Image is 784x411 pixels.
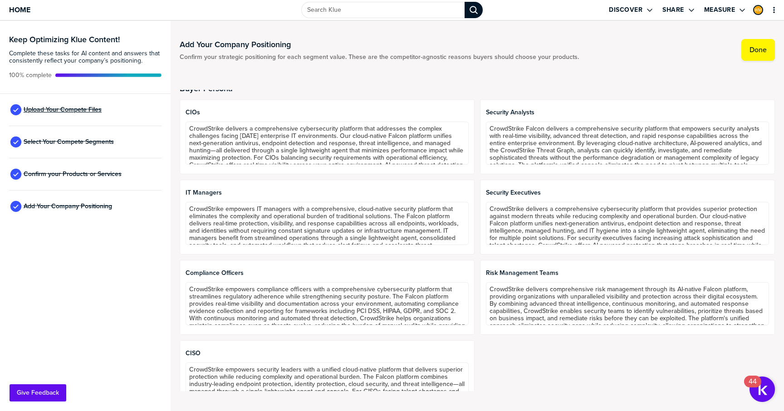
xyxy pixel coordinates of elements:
[180,84,775,93] h2: Buyer Persona
[10,384,66,401] button: Give Feedback
[749,382,757,393] div: 44
[704,6,735,14] label: Measure
[754,6,762,14] img: f31863765b673dc5ab5d94bcddc1fa8b-sml.png
[180,39,579,50] h1: Add Your Company Positioning
[186,350,469,357] span: CISO
[24,203,112,210] span: Add Your Company Positioning
[301,2,465,18] input: Search Klue
[9,6,30,14] span: Home
[186,362,469,406] textarea: CrowdStrike empowers security leaders with a unified cloud-native platform that delivers superior...
[486,122,769,165] textarea: CrowdStrike Falcon delivers a comprehensive security platform that empowers security analysts wit...
[609,6,642,14] label: Discover
[186,189,469,196] span: IT Managers
[752,4,764,16] a: Edit Profile
[186,109,469,116] span: CIOs
[486,282,769,325] textarea: CrowdStrike delivers comprehensive risk management through its AI-native Falcon platform, providi...
[750,377,775,402] button: Open Resource Center, 44 new notifications
[662,6,684,14] label: Share
[750,45,767,54] label: Done
[486,202,769,245] textarea: CrowdStrike delivers a comprehensive cybersecurity platform that provides superior protection aga...
[486,189,769,196] span: Security Executives
[24,171,122,178] span: Confirm your Products or Services
[9,35,162,44] h3: Keep Optimizing Klue Content!
[186,282,469,325] textarea: CrowdStrike empowers compliance officers with a comprehensive cybersecurity platform that streaml...
[9,72,52,79] span: Active
[753,5,763,15] div: Will Mishra
[24,138,114,146] span: Select Your Compete Segments
[186,202,469,245] textarea: CrowdStrike empowers IT managers with a comprehensive, cloud-native security platform that elimin...
[9,50,162,64] span: Complete these tasks for AI content and answers that consistently reflect your company’s position...
[186,122,469,165] textarea: CrowdStrike delivers a comprehensive cybersecurity platform that addresses the complex challenges...
[486,109,769,116] span: Security Analysts
[186,269,469,277] span: Compliance Officers
[486,269,769,277] span: Risk Management Teams
[465,2,483,18] div: Search Klue
[24,106,102,113] span: Upload Your Compete Files
[180,54,579,61] span: Confirm your strategic positioning for each segment value. These are the competitor-agnostic reas...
